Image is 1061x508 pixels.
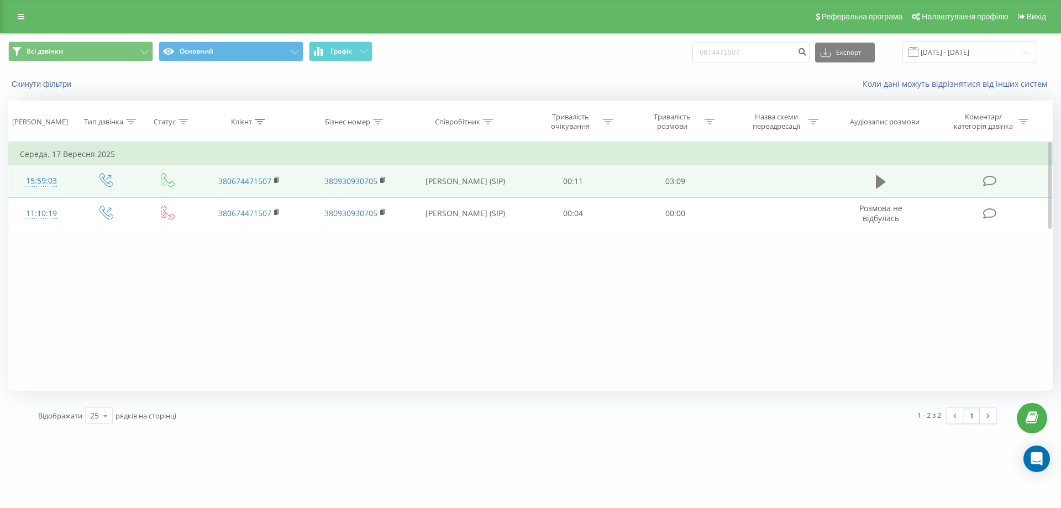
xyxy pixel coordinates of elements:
[8,41,153,61] button: Всі дзвінки
[951,112,1016,131] div: Коментар/категорія дзвінка
[90,410,99,421] div: 25
[325,117,370,127] div: Бізнес номер
[859,203,902,223] span: Розмова не відбулась
[309,41,372,61] button: Графік
[38,411,82,421] span: Відображати
[1027,12,1046,21] span: Вихід
[822,12,903,21] span: Реферальна програма
[84,117,123,127] div: Тип дзвінка
[435,117,480,127] div: Співробітник
[27,47,63,56] span: Всі дзвінки
[815,43,875,62] button: Експорт
[324,176,377,186] a: 380930930705
[231,117,252,127] div: Клієнт
[692,43,810,62] input: Пошук за номером
[643,112,702,131] div: Тривалість розмови
[115,411,176,421] span: рядків на сторінці
[20,170,63,192] div: 15:59:03
[218,176,271,186] a: 380674471507
[917,410,941,421] div: 1 - 2 з 2
[408,165,522,197] td: [PERSON_NAME] (SIP)
[330,48,352,55] span: Графік
[522,165,624,197] td: 00:11
[159,41,303,61] button: Основний
[624,165,726,197] td: 03:09
[850,117,920,127] div: Аудіозапис розмови
[9,143,1053,165] td: Середа, 17 Вересня 2025
[747,112,806,131] div: Назва схеми переадресації
[324,208,377,218] a: 380930930705
[522,197,624,229] td: 00:04
[541,112,600,131] div: Тривалість очікування
[20,203,63,224] div: 11:10:19
[408,197,522,229] td: [PERSON_NAME] (SIP)
[8,79,77,89] button: Скинути фільтри
[218,208,271,218] a: 380674471507
[154,117,176,127] div: Статус
[963,408,980,423] a: 1
[863,78,1053,89] a: Коли дані можуть відрізнятися вiд інших систем
[922,12,1008,21] span: Налаштування профілю
[1023,446,1050,472] div: Open Intercom Messenger
[12,117,68,127] div: [PERSON_NAME]
[624,197,726,229] td: 00:00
